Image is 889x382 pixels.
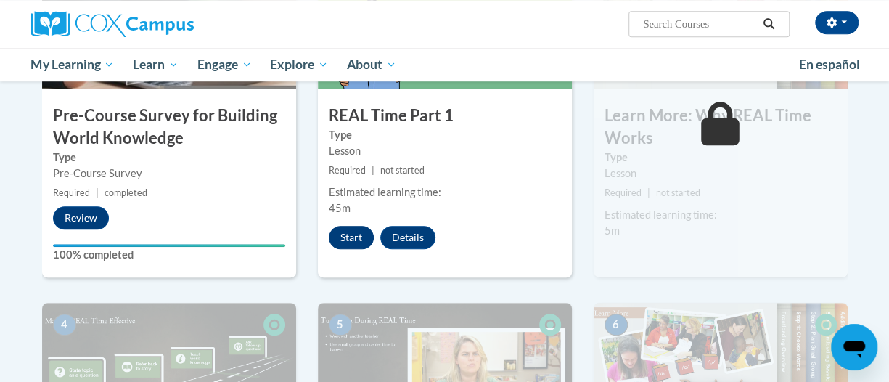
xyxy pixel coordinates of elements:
[605,166,837,182] div: Lesson
[261,48,337,81] a: Explore
[647,187,650,198] span: |
[337,48,406,81] a: About
[53,150,285,166] label: Type
[318,105,572,127] h3: REAL Time Part 1
[329,314,352,336] span: 5
[372,165,374,176] span: |
[329,127,561,143] label: Type
[20,48,869,81] div: Main menu
[53,244,285,247] div: Your progress
[329,226,374,249] button: Start
[594,105,848,150] h3: Learn More: Why REAL Time Works
[605,224,620,237] span: 5m
[53,314,76,336] span: 4
[380,165,425,176] span: not started
[31,11,292,37] a: Cox Campus
[831,324,877,370] iframe: Button to launch messaging window
[42,105,296,150] h3: Pre-Course Survey for Building World Knowledge
[329,143,561,159] div: Lesson
[197,56,252,73] span: Engage
[30,56,114,73] span: My Learning
[53,206,109,229] button: Review
[329,184,561,200] div: Estimated learning time:
[329,202,351,214] span: 45m
[799,57,860,72] span: En español
[605,207,837,223] div: Estimated learning time:
[31,11,194,37] img: Cox Campus
[605,314,628,336] span: 6
[105,187,147,198] span: completed
[53,166,285,182] div: Pre-Course Survey
[347,56,396,73] span: About
[53,187,90,198] span: Required
[815,11,859,34] button: Account Settings
[22,48,124,81] a: My Learning
[656,187,700,198] span: not started
[123,48,188,81] a: Learn
[133,56,179,73] span: Learn
[758,15,779,33] button: Search
[605,150,837,166] label: Type
[605,187,642,198] span: Required
[188,48,261,81] a: Engage
[53,247,285,263] label: 100% completed
[642,15,758,33] input: Search Courses
[96,187,99,198] span: |
[329,165,366,176] span: Required
[790,49,869,80] a: En español
[270,56,328,73] span: Explore
[380,226,435,249] button: Details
